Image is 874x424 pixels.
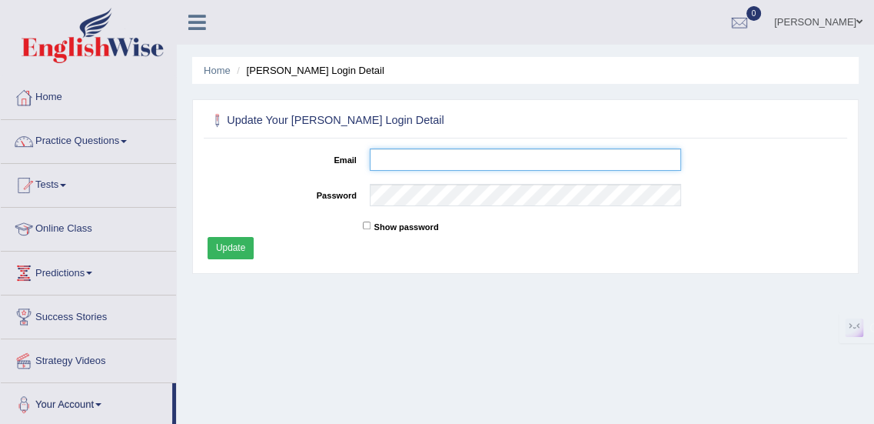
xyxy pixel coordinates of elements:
li: [PERSON_NAME] Login Detail [233,63,384,78]
a: Home [204,65,231,76]
label: Email [201,149,363,166]
span: 0 [746,6,762,21]
a: Strategy Videos [1,339,176,378]
a: Success Stories [1,295,176,334]
label: Show password [374,221,438,233]
a: Online Class [1,208,176,246]
h2: Update Your [PERSON_NAME] Login Detail [208,111,602,131]
button: Update [208,237,254,259]
a: Practice Questions [1,120,176,159]
a: Your Account [1,383,172,422]
a: Tests [1,164,176,202]
a: Predictions [1,252,176,290]
label: Password [201,184,363,202]
a: Home [1,76,176,115]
